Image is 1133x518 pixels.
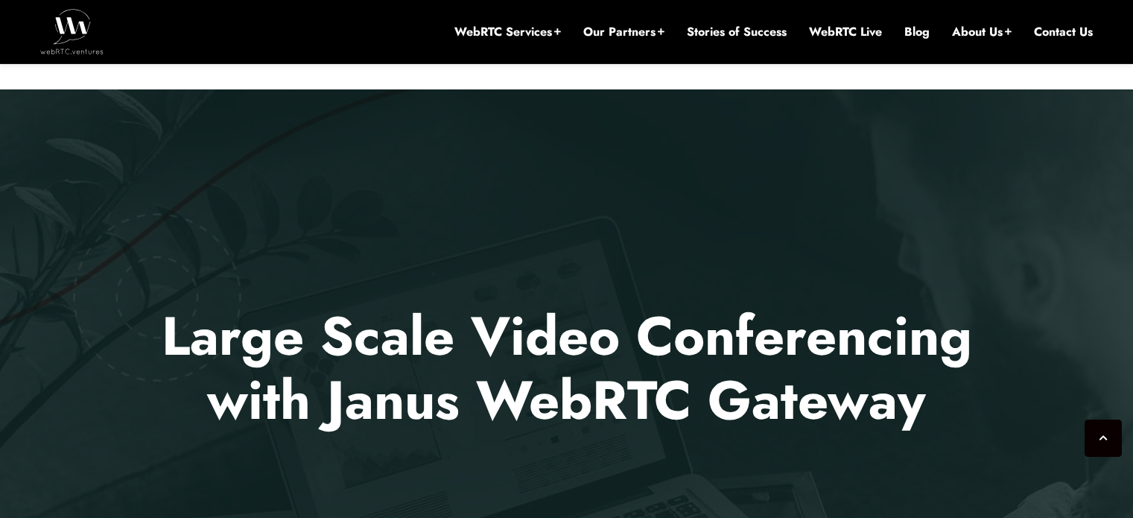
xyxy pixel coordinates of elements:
a: WebRTC Services [454,24,561,40]
a: WebRTC Live [809,24,882,40]
p: Large Scale Video Conferencing with Janus WebRTC Gateway [130,304,1003,433]
img: WebRTC.ventures [40,9,104,54]
a: Contact Us [1034,24,1093,40]
a: About Us [952,24,1012,40]
a: Our Partners [583,24,664,40]
a: Stories of Success [687,24,787,40]
a: Blog [904,24,930,40]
